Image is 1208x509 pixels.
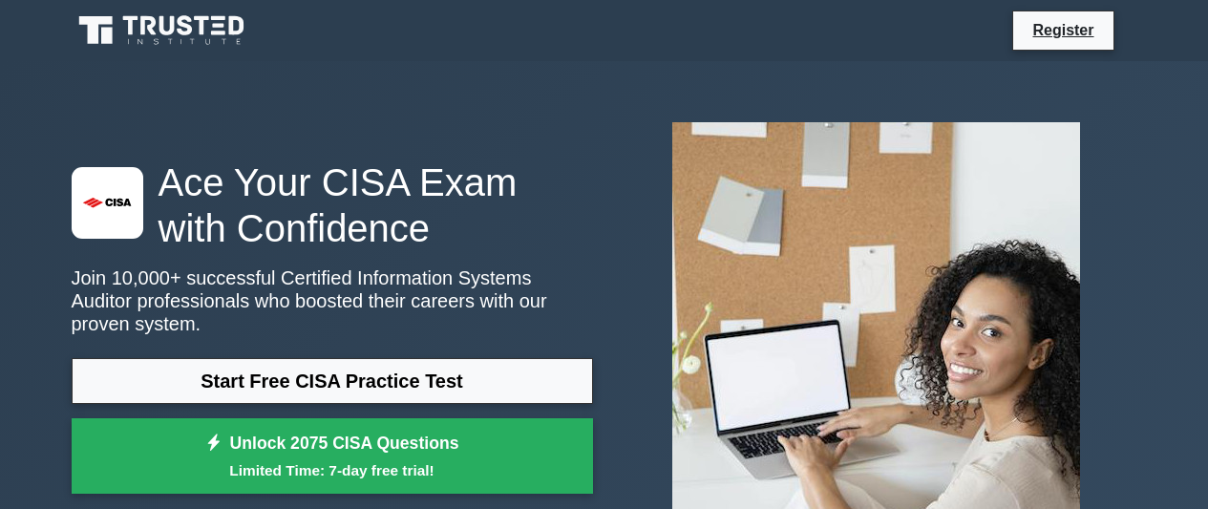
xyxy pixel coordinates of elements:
p: Join 10,000+ successful Certified Information Systems Auditor professionals who boosted their car... [72,266,593,335]
a: Unlock 2075 CISA QuestionsLimited Time: 7-day free trial! [72,418,593,495]
h1: Ace Your CISA Exam with Confidence [72,159,593,251]
a: Start Free CISA Practice Test [72,358,593,404]
small: Limited Time: 7-day free trial! [95,459,569,481]
a: Register [1021,18,1105,42]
